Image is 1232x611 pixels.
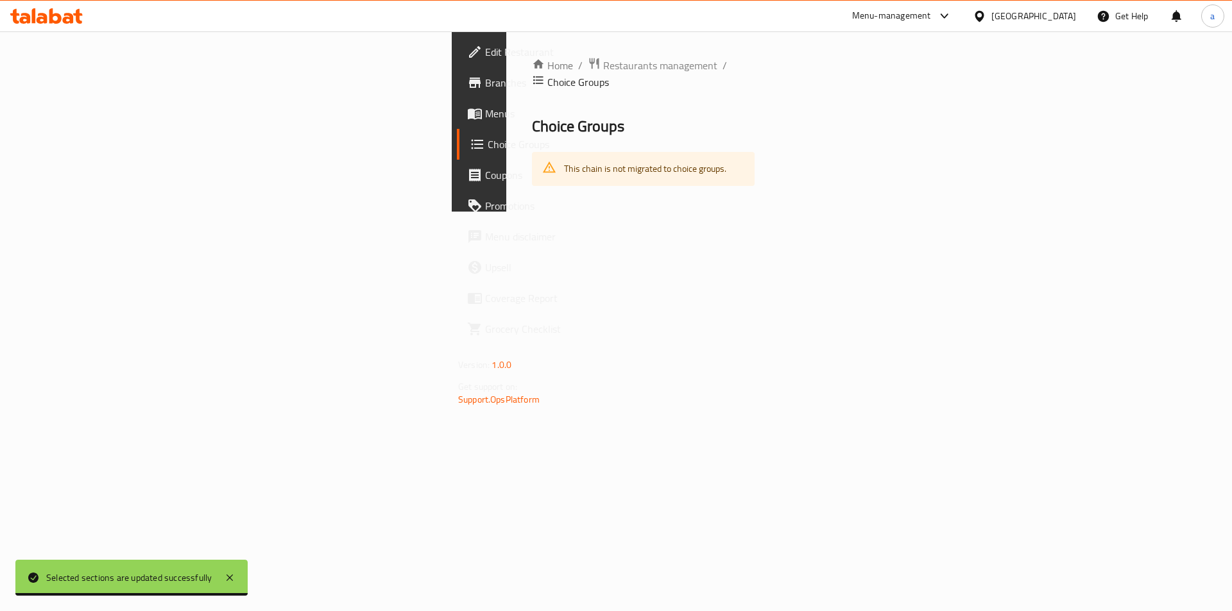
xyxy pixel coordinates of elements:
div: Selected sections are updated successfully [46,571,212,585]
span: Upsell [485,260,647,275]
a: Coverage Report [457,283,658,314]
a: Grocery Checklist [457,314,658,344]
span: Branches [485,75,647,90]
a: Choice Groups [457,129,658,160]
span: Promotions [485,198,647,213]
span: Choice Groups [488,137,647,152]
span: 1.0.0 [492,356,511,373]
span: Coupons [485,167,647,183]
li: / [723,58,727,73]
a: Menus [457,98,658,129]
a: Edit Restaurant [457,37,658,67]
span: Get support on: [458,378,517,395]
span: Menus [485,106,647,121]
a: Coupons [457,160,658,190]
div: [GEOGRAPHIC_DATA] [991,9,1076,23]
span: Edit Restaurant [485,44,647,60]
a: Branches [457,67,658,98]
span: Menu disclaimer [485,229,647,244]
div: Menu-management [852,8,931,24]
a: Menu disclaimer [457,221,658,252]
a: Support.OpsPlatform [458,391,540,408]
span: Grocery Checklist [485,321,647,337]
span: a [1210,9,1215,23]
a: Promotions [457,190,658,221]
span: Coverage Report [485,290,647,306]
span: Restaurants management [603,58,717,73]
a: Upsell [457,252,658,283]
span: Version: [458,356,490,373]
